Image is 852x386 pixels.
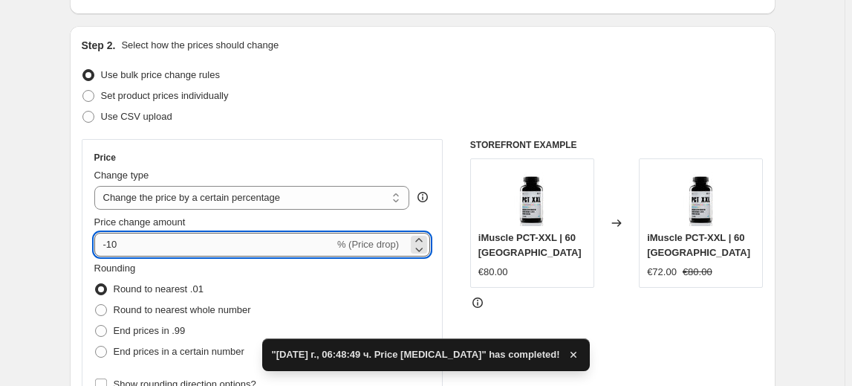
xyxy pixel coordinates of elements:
[101,90,229,101] span: Set product prices individually
[101,111,172,122] span: Use CSV upload
[94,263,136,274] span: Rounding
[337,239,399,250] span: % (Price drop)
[683,265,712,280] strike: €80.00
[94,170,149,181] span: Change type
[478,265,508,280] div: €80.00
[114,304,251,315] span: Round to nearest whole number
[94,152,116,164] h3: Price
[470,139,764,151] h6: STOREFRONT EXAMPLE
[415,190,430,205] div: help
[121,38,279,53] p: Select how the prices should change
[271,347,559,362] span: "[DATE] г., 06:48:49 ч. Price [MEDICAL_DATA]" has completed!
[114,283,204,295] span: Round to nearest .01
[114,346,244,357] span: End prices in a certain number
[94,233,334,257] input: -15
[114,325,186,336] span: End prices in .99
[647,232,750,258] span: iMuscle PCT-XXL | 60 [GEOGRAPHIC_DATA]
[101,69,220,80] span: Use bulk price change rules
[94,216,186,228] span: Price change amount
[502,167,562,226] img: PCTXXL_80x.jpg
[647,265,677,280] div: €72.00
[82,38,116,53] h2: Step 2.
[478,232,582,258] span: iMuscle PCT-XXL | 60 [GEOGRAPHIC_DATA]
[671,167,731,226] img: PCTXXL_80x.jpg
